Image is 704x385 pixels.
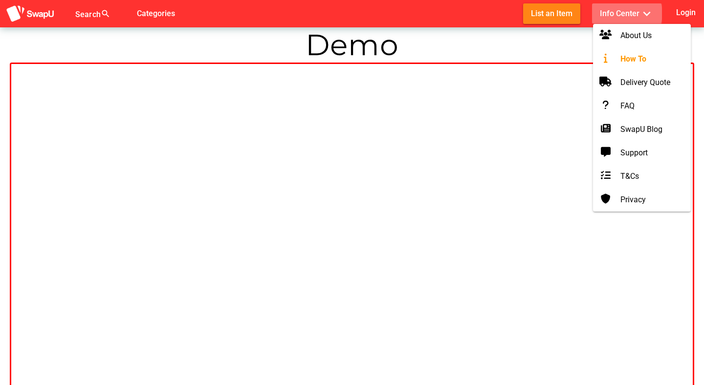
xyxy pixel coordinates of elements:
button: Info Center [592,3,662,23]
span: Login [676,6,696,19]
div: Privacy [601,194,683,206]
span: Categories [137,5,175,21]
i: false [122,8,134,20]
div: About Us [601,30,683,42]
i: expand_more [639,6,654,21]
img: aSD8y5uGLpzPJLYTcYcjNu3laj1c05W5KWf0Ds+Za8uybjssssuu+yyyy677LKX2n+PWMSDJ9a87AAAAABJRU5ErkJggg== [6,5,55,23]
div: Delivery Quote [601,77,683,88]
span: List an Item [531,7,572,20]
div: FAQ [601,100,683,112]
div: T&Cs [601,171,683,182]
button: List an Item [523,3,580,23]
a: Categories [129,8,183,18]
button: Login [674,3,698,21]
button: Categories [129,3,183,23]
div: How To [601,53,683,65]
div: SwapU Blog [601,124,683,135]
div: Support [601,147,683,159]
span: Info Center [600,5,654,21]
